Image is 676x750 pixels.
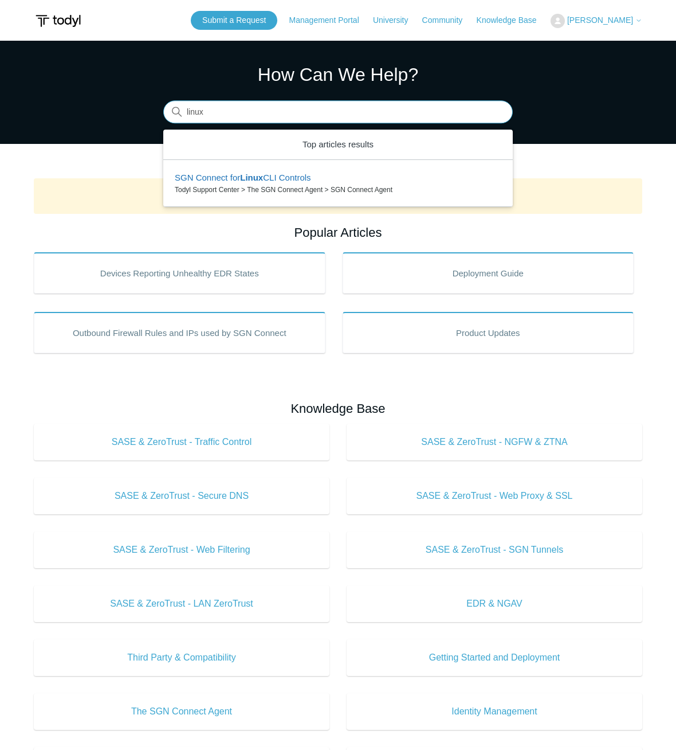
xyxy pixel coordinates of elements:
span: SASE & ZeroTrust - Web Filtering [51,543,312,557]
h2: Knowledge Base [34,399,642,418]
a: Devices Reporting Unhealthy EDR States [34,252,325,294]
span: Third Party & Compatibility [51,651,312,665]
a: Community [422,14,474,26]
a: SASE & ZeroTrust - SGN Tunnels [347,532,642,568]
a: Outbound Firewall Rules and IPs used by SGN Connect [34,312,325,353]
a: SASE & ZeroTrust - Web Filtering [34,532,329,568]
span: SASE & ZeroTrust - NGFW & ZTNA [364,435,625,449]
h1: How Can We Help? [163,61,513,88]
zd-autocomplete-header: Top articles results [163,130,513,161]
zd-autocomplete-breadcrumbs-multibrand: Todyl Support Center > The SGN Connect Agent > SGN Connect Agent [175,185,501,195]
span: SASE & ZeroTrust - LAN ZeroTrust [51,597,312,611]
a: The SGN Connect Agent [34,693,329,730]
span: Getting Started and Deployment [364,651,625,665]
a: Identity Management [347,693,642,730]
span: [PERSON_NAME] [567,15,633,25]
h2: Popular Articles [34,223,642,242]
a: EDR & NGAV [347,585,642,622]
zd-autocomplete-title-multibrand: Suggested result 1 SGN Connect for Linux CLI Controls [175,173,311,185]
img: Todyl Support Center Help Center home page [34,10,82,32]
span: EDR & NGAV [364,597,625,611]
a: SASE & ZeroTrust - Traffic Control [34,424,329,460]
a: Submit a Request [191,11,277,30]
a: SASE & ZeroTrust - Web Proxy & SSL [347,478,642,514]
a: SASE & ZeroTrust - Secure DNS [34,478,329,514]
input: Search [163,101,513,124]
a: SASE & ZeroTrust - NGFW & ZTNA [347,424,642,460]
a: Product Updates [343,312,634,353]
span: SASE & ZeroTrust - SGN Tunnels [364,543,625,557]
a: University [373,14,419,26]
span: Identity Management [364,705,625,718]
button: [PERSON_NAME] [551,14,642,28]
a: Getting Started and Deployment [347,639,642,676]
a: Management Portal [289,14,371,26]
em: Linux [240,173,263,182]
span: SASE & ZeroTrust - Secure DNS [51,489,312,503]
span: SASE & ZeroTrust - Traffic Control [51,435,312,449]
span: The SGN Connect Agent [51,705,312,718]
span: SASE & ZeroTrust - Web Proxy & SSL [364,489,625,503]
a: SASE & ZeroTrust - LAN ZeroTrust [34,585,329,622]
a: Third Party & Compatibility [34,639,329,676]
a: Deployment Guide [343,252,634,294]
a: Knowledge Base [477,14,548,26]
